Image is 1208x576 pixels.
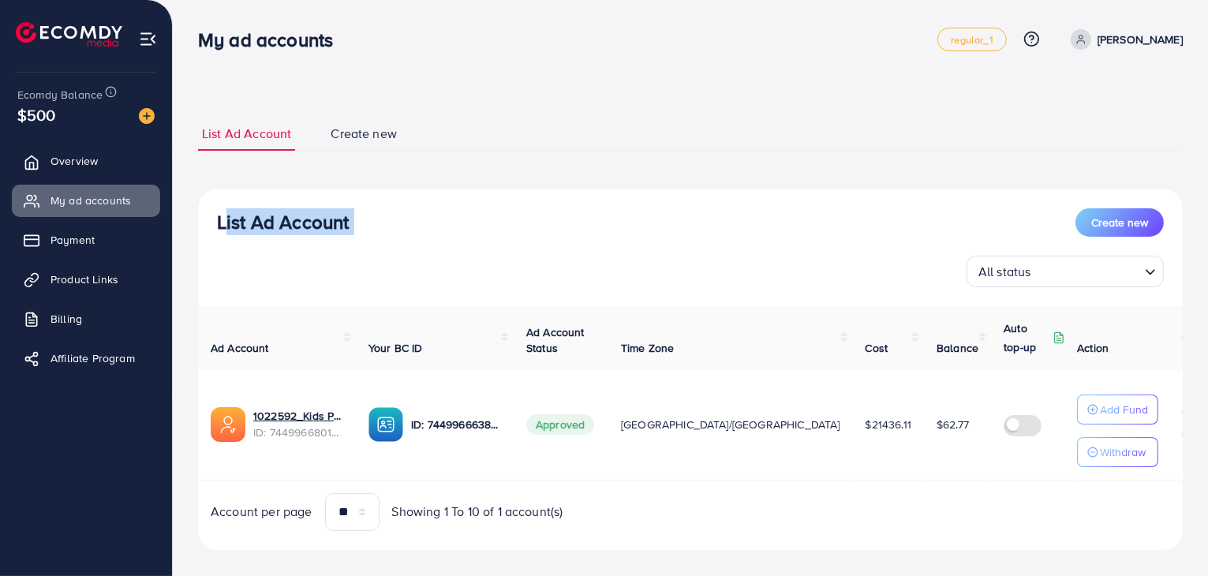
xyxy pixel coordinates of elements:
[17,103,56,126] span: $500
[331,125,397,143] span: Create new
[392,503,563,521] span: Showing 1 To 10 of 1 account(s)
[211,407,245,442] img: ic-ads-acc.e4c84228.svg
[139,30,157,48] img: menu
[50,153,98,169] span: Overview
[253,408,343,440] div: <span class='underline'>1022592_Kids Plaza_1734580571647</span></br>7449966801595088913
[1077,437,1158,467] button: Withdraw
[198,28,346,51] h3: My ad accounts
[1075,208,1164,237] button: Create new
[253,408,343,424] a: 1022592_Kids Plaza_1734580571647
[16,22,122,47] img: logo
[866,340,888,356] span: Cost
[211,503,312,521] span: Account per page
[50,193,131,208] span: My ad accounts
[866,417,911,432] span: $21436.11
[621,417,840,432] span: [GEOGRAPHIC_DATA]/[GEOGRAPHIC_DATA]
[937,340,978,356] span: Balance
[202,125,291,143] span: List Ad Account
[621,340,674,356] span: Time Zone
[1091,215,1148,230] span: Create new
[937,417,969,432] span: $62.77
[368,340,423,356] span: Your BC ID
[526,414,594,435] span: Approved
[1004,319,1049,357] p: Auto top-up
[50,311,82,327] span: Billing
[951,35,993,45] span: regular_1
[937,28,1006,51] a: regular_1
[12,303,160,335] a: Billing
[253,425,343,440] span: ID: 7449966801595088913
[211,340,269,356] span: Ad Account
[12,264,160,295] a: Product Links
[1100,443,1146,462] p: Withdraw
[1064,29,1183,50] a: [PERSON_NAME]
[1098,30,1183,49] p: [PERSON_NAME]
[50,232,95,248] span: Payment
[12,145,160,177] a: Overview
[975,260,1034,283] span: All status
[411,415,501,434] p: ID: 7449966638168178689
[50,350,135,366] span: Affiliate Program
[368,407,403,442] img: ic-ba-acc.ded83a64.svg
[1077,395,1158,425] button: Add Fund
[1100,400,1148,419] p: Add Fund
[17,87,103,103] span: Ecomdy Balance
[50,271,118,287] span: Product Links
[12,185,160,216] a: My ad accounts
[1036,257,1139,283] input: Search for option
[217,211,349,234] h3: List Ad Account
[12,342,160,374] a: Affiliate Program
[12,224,160,256] a: Payment
[1141,505,1196,564] iframe: Chat
[526,324,585,356] span: Ad Account Status
[1077,340,1109,356] span: Action
[139,108,155,124] img: image
[967,256,1164,287] div: Search for option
